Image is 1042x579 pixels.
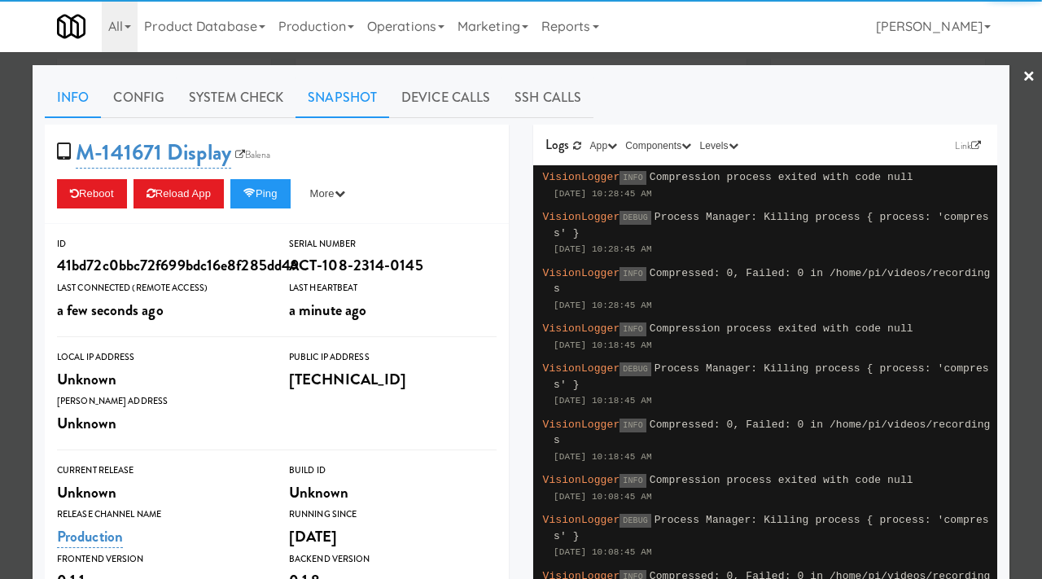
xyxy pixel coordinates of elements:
[620,322,646,336] span: INFO
[554,396,652,406] span: [DATE] 10:18:45 AM
[57,463,265,479] div: Current Release
[57,507,265,523] div: Release Channel Name
[543,267,620,279] span: VisionLogger
[57,551,265,568] div: Frontend Version
[230,179,291,208] button: Ping
[289,551,497,568] div: Backend Version
[57,179,127,208] button: Reboot
[620,474,646,488] span: INFO
[57,349,265,366] div: Local IP Address
[57,366,265,393] div: Unknown
[57,12,85,41] img: Micromart
[554,362,989,391] span: Process Manager: Killing process { process: 'compress' }
[554,244,652,254] span: [DATE] 10:28:45 AM
[586,138,622,154] button: App
[57,252,265,279] div: 41bd72c0bbc72f699bdc16e8f285dd49
[543,514,620,526] span: VisionLogger
[650,171,913,183] span: Compression process exited with code null
[650,474,913,486] span: Compression process exited with code null
[76,137,231,169] a: M-141671 Display
[297,179,358,208] button: More
[620,362,651,376] span: DEBUG
[289,280,497,296] div: Last Heartbeat
[554,189,652,199] span: [DATE] 10:28:45 AM
[289,507,497,523] div: Running Since
[289,525,338,547] span: [DATE]
[695,138,742,154] button: Levels
[554,300,652,310] span: [DATE] 10:28:45 AM
[389,77,502,118] a: Device Calls
[57,280,265,296] div: Last Connected (Remote Access)
[289,463,497,479] div: Build Id
[134,179,224,208] button: Reload App
[951,138,985,154] a: Link
[545,135,569,154] span: Logs
[289,299,366,321] span: a minute ago
[289,366,497,393] div: [TECHNICAL_ID]
[543,474,620,486] span: VisionLogger
[289,236,497,252] div: Serial Number
[554,547,652,557] span: [DATE] 10:08:45 AM
[502,77,593,118] a: SSH Calls
[45,77,101,118] a: Info
[554,492,652,502] span: [DATE] 10:08:45 AM
[57,393,265,410] div: [PERSON_NAME] Address
[554,452,652,462] span: [DATE] 10:18:45 AM
[620,267,646,281] span: INFO
[101,77,177,118] a: Config
[554,267,991,296] span: Compressed: 0, Failed: 0 in /home/pi/videos/recordings
[620,211,651,225] span: DEBUG
[289,349,497,366] div: Public IP Address
[620,171,646,185] span: INFO
[543,362,620,375] span: VisionLogger
[543,322,620,335] span: VisionLogger
[650,322,913,335] span: Compression process exited with code null
[57,525,123,548] a: Production
[1022,52,1035,103] a: ×
[620,514,651,528] span: DEBUG
[57,479,265,507] div: Unknown
[554,419,991,447] span: Compressed: 0, Failed: 0 in /home/pi/videos/recordings
[621,138,695,154] button: Components
[296,77,389,118] a: Snapshot
[620,419,646,432] span: INFO
[57,236,265,252] div: ID
[554,211,989,239] span: Process Manager: Killing process { process: 'compress' }
[57,299,164,321] span: a few seconds ago
[554,340,652,350] span: [DATE] 10:18:45 AM
[543,171,620,183] span: VisionLogger
[289,479,497,507] div: Unknown
[177,77,296,118] a: System Check
[543,211,620,223] span: VisionLogger
[57,410,265,437] div: Unknown
[554,514,989,542] span: Process Manager: Killing process { process: 'compress' }
[231,147,275,163] a: Balena
[289,252,497,279] div: ACT-108-2314-0145
[543,419,620,431] span: VisionLogger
